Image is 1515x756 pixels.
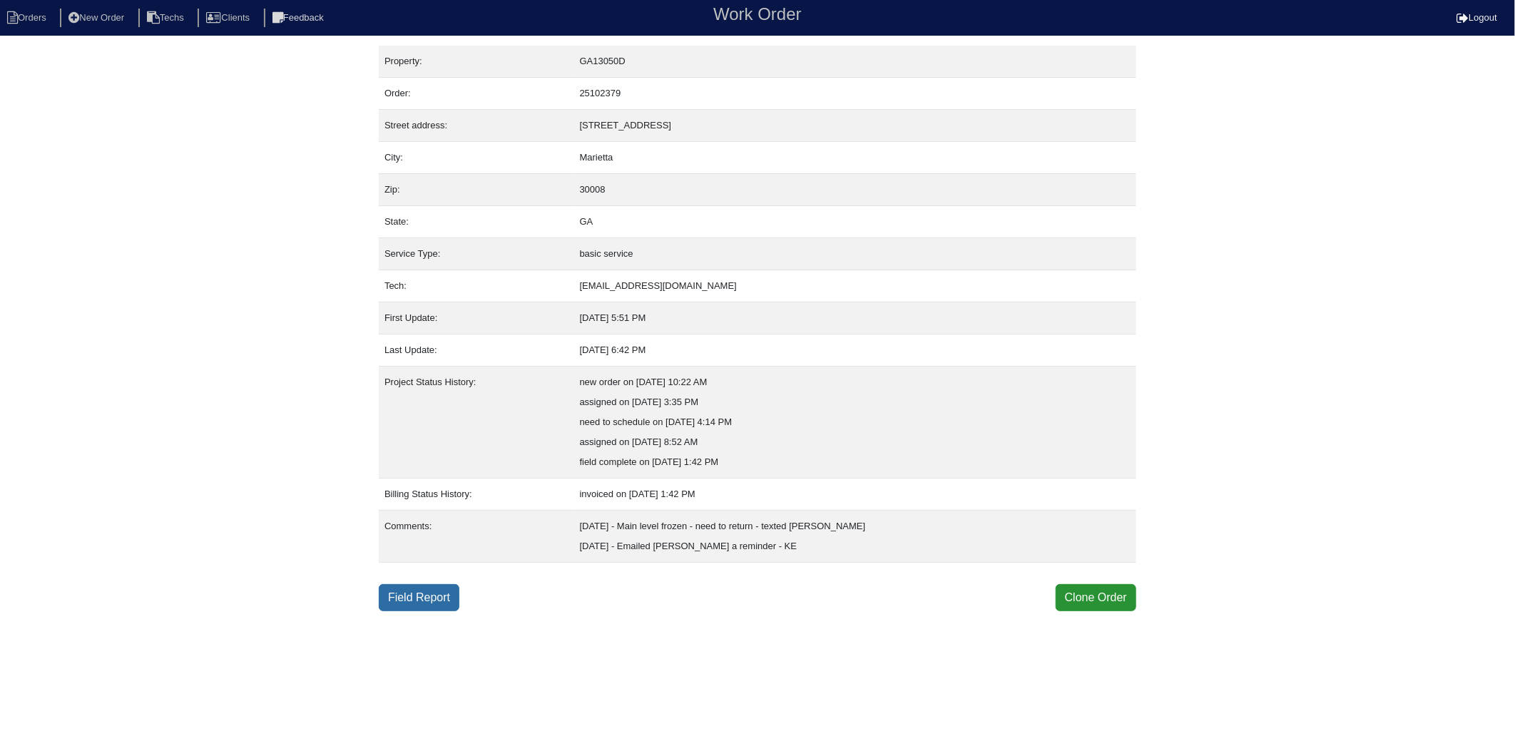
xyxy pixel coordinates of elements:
td: City: [379,142,574,174]
td: Tech: [379,270,574,302]
td: State: [379,206,574,238]
td: Street address: [379,110,574,142]
td: GA13050D [574,46,1136,78]
td: First Update: [379,302,574,334]
td: Project Status History: [379,367,574,479]
td: [DATE] 6:42 PM [574,334,1136,367]
td: [EMAIL_ADDRESS][DOMAIN_NAME] [574,270,1136,302]
td: Comments: [379,511,574,563]
a: Techs [138,12,195,23]
button: Clone Order [1056,584,1136,611]
td: Zip: [379,174,574,206]
a: New Order [60,12,136,23]
li: Feedback [264,9,335,28]
li: Clients [198,9,261,28]
td: [DATE] - Main level frozen - need to return - texted [PERSON_NAME] [DATE] - Emailed [PERSON_NAME]... [574,511,1136,563]
td: Order: [379,78,574,110]
a: Clients [198,12,261,23]
div: new order on [DATE] 10:22 AM [580,372,1131,392]
div: need to schedule on [DATE] 4:14 PM [580,412,1131,432]
div: invoiced on [DATE] 1:42 PM [580,484,1131,504]
td: Last Update: [379,334,574,367]
td: basic service [574,238,1136,270]
td: 25102379 [574,78,1136,110]
td: GA [574,206,1136,238]
li: New Order [60,9,136,28]
div: assigned on [DATE] 8:52 AM [580,432,1131,452]
td: Billing Status History: [379,479,574,511]
td: Property: [379,46,574,78]
td: [DATE] 5:51 PM [574,302,1136,334]
a: Logout [1457,12,1497,23]
a: Field Report [379,584,459,611]
div: assigned on [DATE] 3:35 PM [580,392,1131,412]
li: Techs [138,9,195,28]
td: [STREET_ADDRESS] [574,110,1136,142]
td: Marietta [574,142,1136,174]
div: field complete on [DATE] 1:42 PM [580,452,1131,472]
td: 30008 [574,174,1136,206]
td: Service Type: [379,238,574,270]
